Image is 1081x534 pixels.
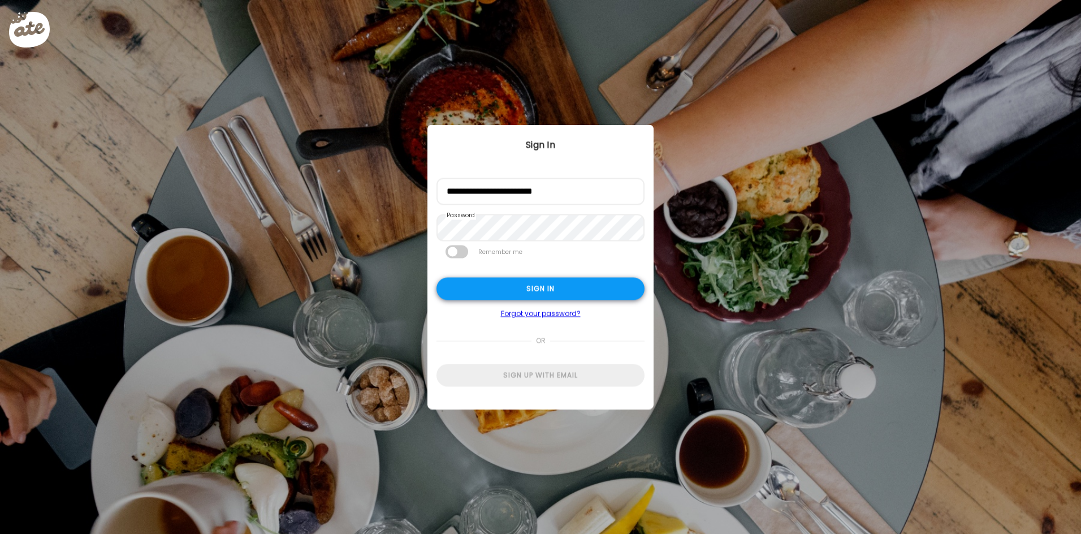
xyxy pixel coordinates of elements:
[477,246,524,259] label: Remember me
[531,330,550,352] span: or
[436,364,645,387] div: Sign up with email
[436,278,645,300] div: Sign in
[427,139,654,152] div: Sign In
[436,309,645,318] a: Forgot your password?
[446,211,476,220] label: Password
